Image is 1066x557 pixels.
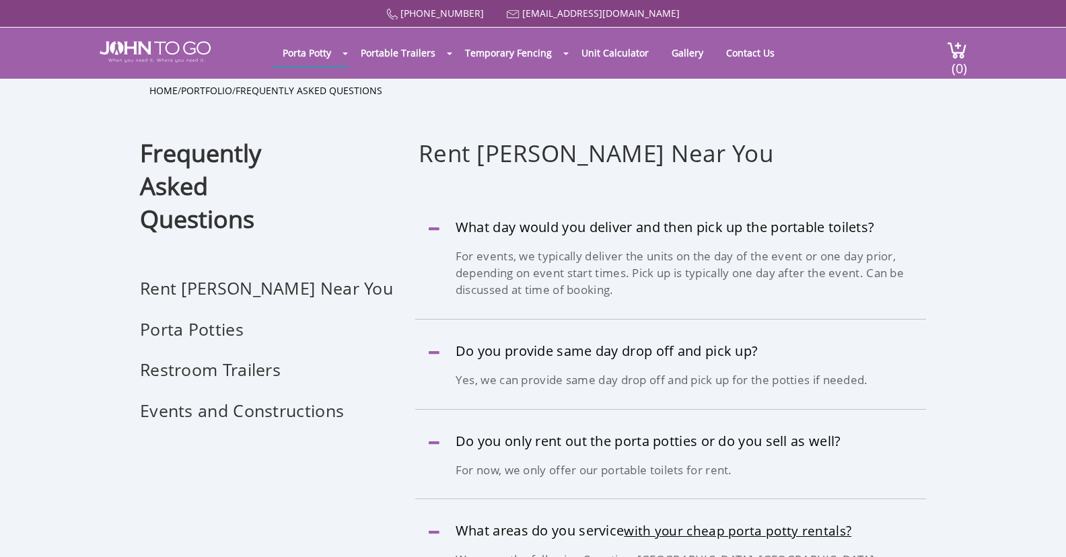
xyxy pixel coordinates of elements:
[273,40,341,66] a: Porta Potty
[415,372,926,409] div: Yes, we can provide same day drop off and pick up for the potties if needed.
[100,41,211,63] img: JOHN to go
[662,40,713,66] a: Gallery
[951,48,967,77] span: (0)
[415,220,926,235] a: What day would you deliver and then pick up the portable toilets?
[140,318,428,359] li: Porta Potties
[415,434,926,449] a: Do you only rent out the porta potties or do you sell as well?
[947,41,967,59] img: cart a
[415,523,926,538] a: What areas do you servicewith your cheap porta potty rentals?
[149,84,917,98] ul: / /
[236,84,382,97] a: Frequently Asked Questions
[507,10,520,19] img: Mail
[522,7,680,20] a: [EMAIL_ADDRESS][DOMAIN_NAME]
[140,399,428,440] li: Events and Constructions
[351,40,446,66] a: Portable Trailers
[140,276,428,318] li: Rent [PERSON_NAME] Near You
[716,40,785,66] a: Contact Us
[400,7,484,20] a: [PHONE_NUMBER]
[415,462,926,499] div: For now, we only offer our portable toilets for rent.
[1012,503,1066,557] button: Live Chat
[571,40,659,66] a: Unit Calculator
[455,40,562,66] a: Temporary Fencing
[386,9,398,20] img: Call
[181,84,232,97] a: Portfolio
[149,84,178,97] a: Home
[415,344,926,359] a: Do you provide same day drop off and pick up?
[415,248,926,319] div: For events, we typically deliver the units on the day of the event or one day prior, depending on...
[624,522,851,540] u: with your cheap porta potty rentals?
[415,137,926,204] div: Rent [PERSON_NAME] Near You
[140,358,428,399] li: Restroom Trailers
[140,101,428,236] h1: Frequently Asked Questions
